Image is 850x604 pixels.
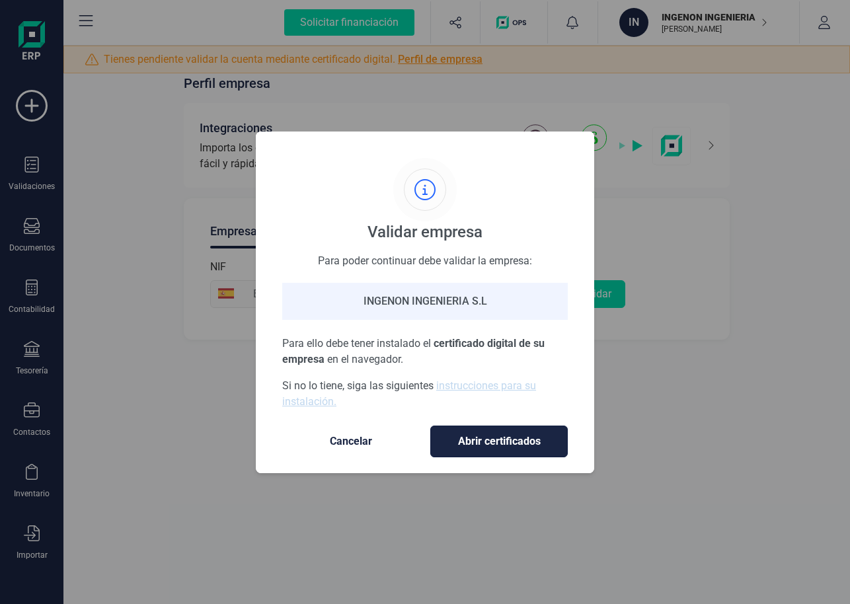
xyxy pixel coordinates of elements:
p: Si no lo tiene, siga las siguientes [282,378,568,410]
div: Validar empresa [367,221,483,243]
p: Para ello debe tener instalado el en el navegador. [282,336,568,367]
button: Abrir certificados [430,426,568,457]
span: Cancelar [295,434,406,449]
div: Para poder continuar debe validar la empresa: [282,253,568,267]
button: Cancelar [282,426,420,457]
span: certificado digital de su empresa [282,337,545,365]
span: Abrir certificados [444,434,554,449]
div: INGENON INGENIERIA S.L [282,283,568,320]
a: instrucciones para su instalación. [282,379,536,408]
